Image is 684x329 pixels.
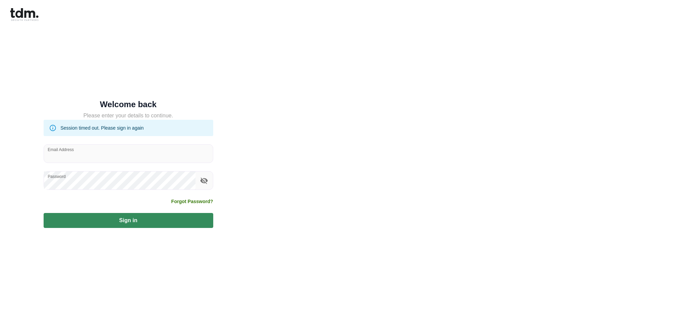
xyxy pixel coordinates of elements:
[44,101,213,108] h5: Welcome back
[48,147,74,152] label: Email Address
[48,174,66,179] label: Password
[44,213,213,228] button: Sign in
[61,122,144,134] div: Session timed out. Please sign in again
[44,112,213,120] h5: Please enter your details to continue.
[198,175,210,186] button: toggle password visibility
[171,198,213,205] a: Forgot Password?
